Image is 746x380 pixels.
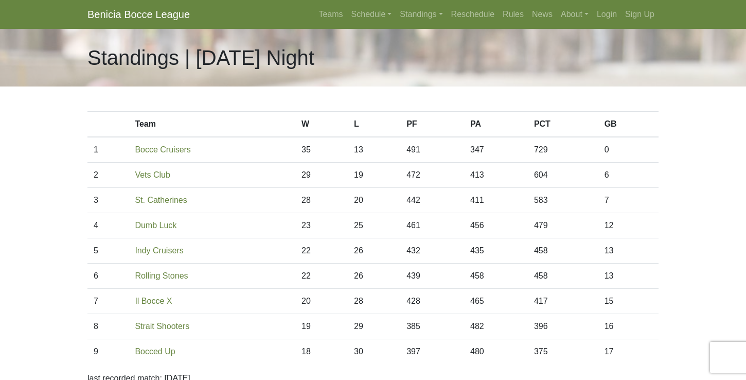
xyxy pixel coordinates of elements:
[528,339,598,365] td: 375
[135,221,176,230] a: Dumb Luck
[598,314,659,339] td: 16
[464,289,528,314] td: 465
[598,238,659,264] td: 13
[528,213,598,238] td: 479
[557,4,593,25] a: About
[87,264,129,289] td: 6
[400,289,464,314] td: 428
[400,339,464,365] td: 397
[348,289,400,314] td: 28
[528,4,557,25] a: News
[464,264,528,289] td: 458
[400,238,464,264] td: 432
[348,112,400,137] th: L
[87,163,129,188] td: 2
[295,339,348,365] td: 18
[528,163,598,188] td: 604
[348,137,400,163] td: 13
[621,4,659,25] a: Sign Up
[528,314,598,339] td: 396
[295,238,348,264] td: 22
[528,264,598,289] td: 458
[87,213,129,238] td: 4
[598,188,659,213] td: 7
[598,137,659,163] td: 0
[598,339,659,365] td: 17
[295,112,348,137] th: W
[348,188,400,213] td: 20
[87,314,129,339] td: 8
[295,289,348,314] td: 20
[135,347,175,356] a: Bocced Up
[464,213,528,238] td: 456
[464,112,528,137] th: PA
[347,4,396,25] a: Schedule
[87,289,129,314] td: 7
[295,213,348,238] td: 23
[129,112,295,137] th: Team
[295,264,348,289] td: 22
[295,314,348,339] td: 19
[400,137,464,163] td: 491
[135,145,190,154] a: Bocce Cruisers
[348,314,400,339] td: 29
[528,137,598,163] td: 729
[464,137,528,163] td: 347
[295,163,348,188] td: 29
[464,314,528,339] td: 482
[135,271,188,280] a: Rolling Stones
[464,238,528,264] td: 435
[464,163,528,188] td: 413
[598,213,659,238] td: 12
[348,339,400,365] td: 30
[135,246,183,255] a: Indy Cruisers
[348,163,400,188] td: 19
[87,137,129,163] td: 1
[396,4,447,25] a: Standings
[528,188,598,213] td: 583
[87,188,129,213] td: 3
[528,289,598,314] td: 417
[135,170,170,179] a: Vets Club
[593,4,621,25] a: Login
[464,188,528,213] td: 411
[135,322,189,331] a: Strait Shooters
[598,112,659,137] th: GB
[135,196,187,204] a: St. Catherines
[400,264,464,289] td: 439
[87,238,129,264] td: 5
[464,339,528,365] td: 480
[598,264,659,289] td: 13
[400,163,464,188] td: 472
[528,112,598,137] th: PCT
[400,188,464,213] td: 442
[598,163,659,188] td: 6
[400,112,464,137] th: PF
[499,4,528,25] a: Rules
[87,4,190,25] a: Benicia Bocce League
[400,213,464,238] td: 461
[348,264,400,289] td: 26
[528,238,598,264] td: 458
[295,137,348,163] td: 35
[87,45,314,70] h1: Standings | [DATE] Night
[348,213,400,238] td: 25
[295,188,348,213] td: 28
[314,4,347,25] a: Teams
[447,4,499,25] a: Reschedule
[348,238,400,264] td: 26
[87,339,129,365] td: 9
[135,297,172,305] a: Il Bocce X
[400,314,464,339] td: 385
[598,289,659,314] td: 15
